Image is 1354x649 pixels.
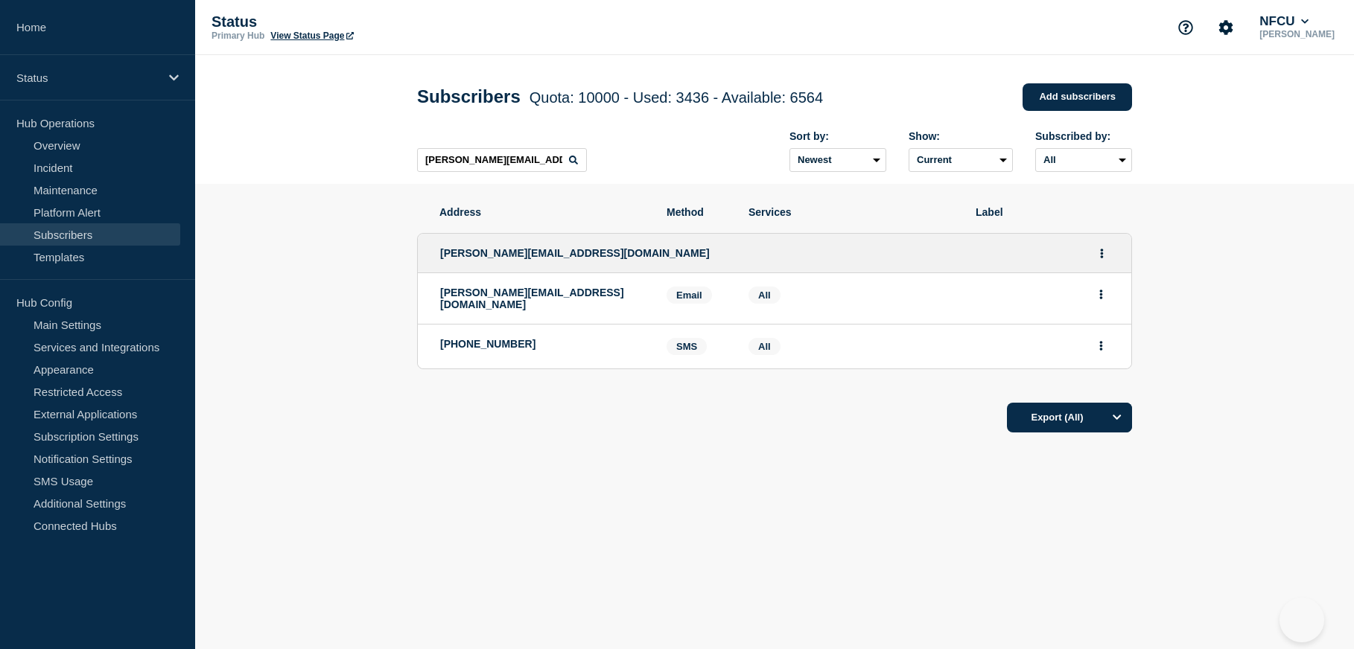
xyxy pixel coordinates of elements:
select: Deleted [909,148,1013,172]
p: [PERSON_NAME][EMAIL_ADDRESS][DOMAIN_NAME] [440,287,644,310]
span: Quota: 10000 - Used: 3436 - Available: 6564 [530,89,823,106]
button: Export (All) [1007,403,1132,432]
span: Email [667,287,712,304]
button: Actions [1092,283,1110,306]
button: Actions [1092,334,1110,357]
p: Status [212,13,509,31]
span: SMS [667,338,707,355]
span: All [758,290,771,301]
p: [PHONE_NUMBER] [440,338,644,350]
select: Subscribed by [1035,148,1132,172]
button: Actions [1093,242,1111,265]
span: All [758,341,771,352]
span: Label [976,206,1110,218]
button: NFCU [1256,14,1312,29]
div: Show: [909,130,1013,142]
div: Subscribed by: [1035,130,1132,142]
h1: Subscribers [417,86,823,107]
a: Add subscribers [1023,83,1132,111]
select: Sort by [789,148,886,172]
a: View Status Page [270,31,353,41]
button: Options [1102,403,1132,432]
p: [PERSON_NAME] [1256,29,1338,39]
span: Services [748,206,953,218]
span: Method [667,206,726,218]
span: [PERSON_NAME][EMAIL_ADDRESS][DOMAIN_NAME] [440,247,710,259]
p: Primary Hub [212,31,264,41]
input: Search subscribers [417,148,587,172]
iframe: Help Scout Beacon - Open [1280,598,1324,642]
p: Status [16,71,159,84]
div: Sort by: [789,130,886,142]
button: Support [1170,12,1201,43]
span: Address [439,206,644,218]
button: Account settings [1210,12,1242,43]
